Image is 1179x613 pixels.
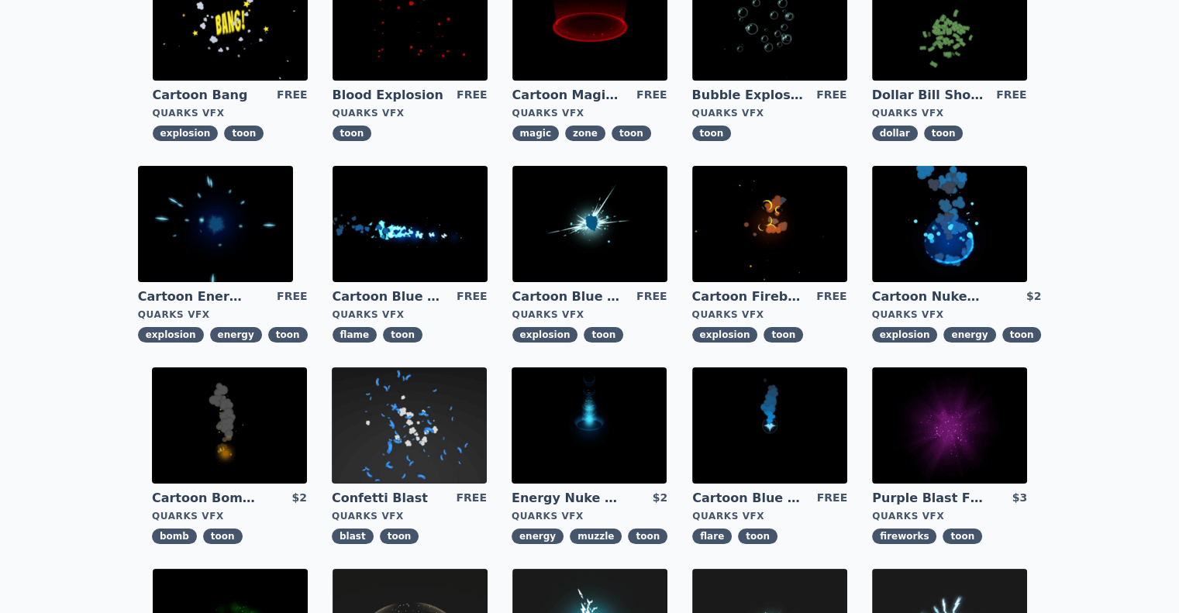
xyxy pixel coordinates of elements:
span: explosion [692,327,758,343]
span: toon [268,327,308,343]
span: zone [565,126,605,141]
div: $2 [291,490,306,507]
span: toon [764,327,803,343]
div: FREE [277,288,307,305]
span: toon [203,529,243,544]
span: bomb [152,529,197,544]
div: FREE [816,288,846,305]
img: imgAlt [332,367,487,484]
span: toon [924,126,964,141]
div: Quarks VFX [692,107,847,119]
a: Cartoon Bomb Fuse [152,490,264,507]
div: Quarks VFX [872,308,1042,321]
div: Quarks VFX [512,107,667,119]
div: FREE [456,490,486,507]
div: Quarks VFX [512,510,667,522]
span: toon [1002,327,1042,343]
span: toon [380,529,419,544]
a: Bubble Explosion [692,87,804,104]
div: Quarks VFX [872,107,1027,119]
div: Quarks VFX [872,510,1027,522]
span: toon [383,327,422,343]
span: magic [512,126,559,141]
div: Quarks VFX [692,308,847,321]
div: FREE [457,288,487,305]
span: toon [738,529,777,544]
span: explosion [512,327,578,343]
img: imgAlt [138,166,293,282]
div: FREE [636,288,667,305]
a: Confetti Blast [332,490,443,507]
a: Blood Explosion [333,87,444,104]
div: $2 [653,490,667,507]
img: imgAlt [692,367,847,484]
span: fireworks [872,529,936,544]
a: Cartoon Magic Zone [512,87,624,104]
div: FREE [816,87,846,104]
img: imgAlt [333,166,488,282]
div: Quarks VFX [512,308,667,321]
a: Cartoon Fireball Explosion [692,288,804,305]
span: muzzle [570,529,622,544]
span: energy [210,327,262,343]
a: Cartoon Bang [153,87,264,104]
a: Dollar Bill Shower [872,87,984,104]
div: Quarks VFX [692,510,847,522]
div: Quarks VFX [152,510,307,522]
img: imgAlt [692,166,847,282]
span: blast [332,529,374,544]
div: FREE [277,87,307,104]
span: toon [333,126,372,141]
a: Purple Blast Fireworks [872,490,984,507]
img: imgAlt [872,166,1027,282]
span: explosion [872,327,938,343]
a: Cartoon Blue Flare [692,490,804,507]
div: Quarks VFX [138,308,308,321]
span: toon [584,327,623,343]
div: FREE [996,87,1026,104]
a: Energy Nuke Muzzle Flash [512,490,623,507]
div: Quarks VFX [333,308,488,321]
span: toon [943,529,982,544]
a: Cartoon Blue Gas Explosion [512,288,624,305]
a: Cartoon Blue Flamethrower [333,288,444,305]
span: toon [224,126,264,141]
span: flame [333,327,377,343]
img: imgAlt [152,367,307,484]
span: explosion [153,126,219,141]
a: Cartoon Nuke Energy Explosion [872,288,984,305]
img: imgAlt [512,166,667,282]
img: imgAlt [512,367,667,484]
span: toon [612,126,651,141]
a: Cartoon Energy Explosion [138,288,250,305]
span: toon [692,126,732,141]
span: toon [628,529,667,544]
div: FREE [636,87,667,104]
span: flare [692,529,732,544]
span: dollar [872,126,918,141]
div: $3 [1012,490,1027,507]
span: energy [943,327,995,343]
div: Quarks VFX [332,510,487,522]
span: explosion [138,327,204,343]
div: $2 [1026,288,1041,305]
div: Quarks VFX [153,107,308,119]
div: FREE [817,490,847,507]
span: energy [512,529,564,544]
div: Quarks VFX [333,107,488,119]
div: FREE [457,87,487,104]
img: imgAlt [872,367,1027,484]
